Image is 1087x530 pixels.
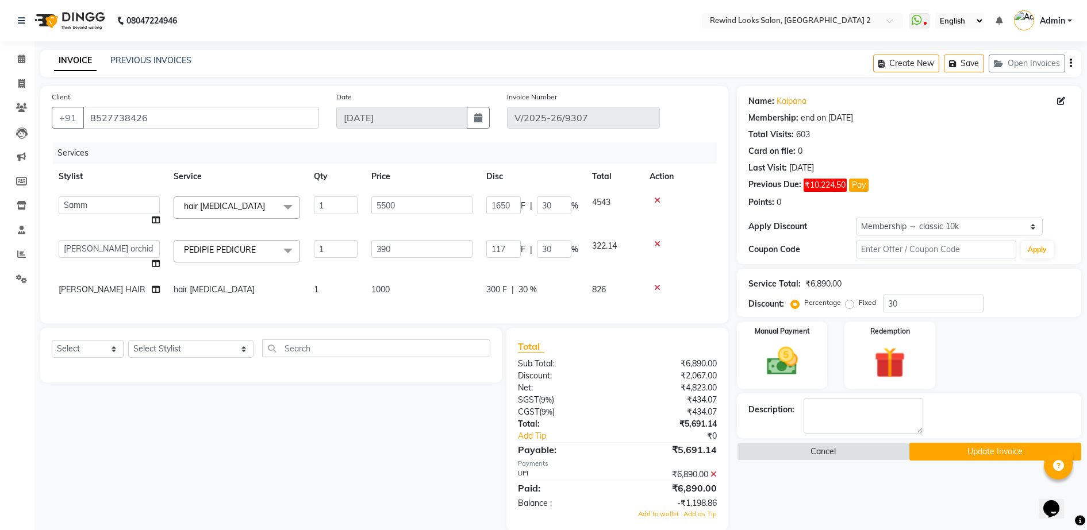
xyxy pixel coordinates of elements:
[518,459,717,469] div: Payments
[748,162,787,174] div: Last Visit:
[617,497,725,509] div: -₹1,198.86
[944,55,984,72] button: Save
[167,164,307,189] th: Service
[509,430,635,442] a: Add Tip
[748,404,794,416] div: Description:
[371,284,390,295] span: 1000
[643,164,717,189] th: Action
[748,243,855,256] div: Coupon Code
[796,129,810,141] div: 603
[1014,10,1034,30] img: Admin
[307,164,364,189] th: Qty
[1039,484,1076,519] iframe: chat widget
[748,145,796,157] div: Card on file:
[52,107,84,129] button: +91
[592,197,610,207] span: 4543
[856,241,1016,258] input: Enter Offer / Coupon Code
[518,284,537,296] span: 30 %
[530,200,532,212] span: |
[52,92,70,102] label: Client
[571,243,578,256] span: %
[859,297,876,308] label: Fixed
[789,162,814,174] div: [DATE]
[336,92,352,102] label: Date
[509,394,617,406] div: ( )
[804,297,841,308] label: Percentage
[865,343,915,382] img: _gift.svg
[748,196,774,208] div: Points:
[184,201,265,211] span: hair [MEDICAL_DATA]
[617,481,725,495] div: ₹6,890.00
[777,95,806,107] a: Kalpana
[748,179,801,192] div: Previous Due:
[364,164,479,189] th: Price
[486,284,507,296] span: 300 F
[262,339,490,357] input: Search
[59,284,145,295] span: [PERSON_NAME] HAIR
[541,407,552,416] span: 9%
[748,220,855,233] div: Apply Discount
[479,164,585,189] th: Disc
[801,112,853,124] div: end on [DATE]
[509,497,617,509] div: Balance :
[909,443,1081,461] button: Update Invoice
[518,394,539,405] span: SGST
[636,430,726,442] div: ₹0
[512,284,514,296] span: |
[265,201,270,211] a: x
[509,443,617,457] div: Payable:
[737,443,909,461] button: Cancel
[521,243,525,256] span: F
[53,142,725,164] div: Services
[585,164,643,189] th: Total
[748,298,784,310] div: Discount:
[989,55,1065,72] button: Open Invoices
[126,5,177,37] b: 08047224946
[617,406,725,418] div: ₹434.07
[83,107,319,129] input: Search by Name/Mobile/Email/Code
[592,241,617,251] span: 322.14
[521,200,525,212] span: F
[757,343,808,379] img: _cash.svg
[617,469,725,481] div: ₹6,890.00
[617,418,725,430] div: ₹5,691.14
[509,382,617,394] div: Net:
[571,200,578,212] span: %
[1021,241,1054,258] button: Apply
[509,370,617,382] div: Discount:
[683,510,717,518] span: Add as Tip
[617,358,725,370] div: ₹6,890.00
[518,407,539,417] span: CGST
[805,278,842,290] div: ₹6,890.00
[849,179,869,192] button: Pay
[748,112,798,124] div: Membership:
[617,443,725,457] div: ₹5,691.14
[54,51,97,71] a: INVOICE
[873,55,939,72] button: Create New
[509,406,617,418] div: ( )
[777,196,781,208] div: 0
[530,243,532,256] span: |
[638,510,679,518] span: Add to wallet
[541,395,552,404] span: 9%
[798,145,802,157] div: 0
[870,326,910,336] label: Redemption
[174,284,255,295] span: hair [MEDICAL_DATA]
[748,129,794,141] div: Total Visits:
[256,245,261,255] a: x
[314,284,318,295] span: 1
[755,326,810,336] label: Manual Payment
[748,278,801,290] div: Service Total:
[110,55,191,65] a: PREVIOUS INVOICES
[52,164,167,189] th: Stylist
[592,284,606,295] span: 826
[184,245,256,255] span: PEDIPIE PEDICURE
[748,95,774,107] div: Name:
[509,469,617,481] div: UPI
[509,481,617,495] div: Paid:
[617,382,725,394] div: ₹4,823.00
[29,5,108,37] img: logo
[617,394,725,406] div: ₹434.07
[804,179,847,192] span: ₹10,224.50
[509,418,617,430] div: Total:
